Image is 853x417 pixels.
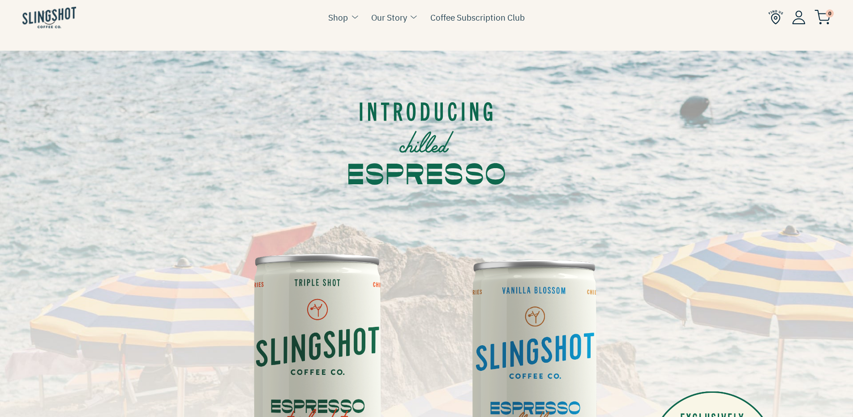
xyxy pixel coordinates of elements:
[348,57,505,218] img: intro.svg__PID:948df2cb-ef34-4dd7-a140-f54439bfbc6a
[814,12,831,22] a: 0
[814,10,831,25] img: cart
[768,10,783,25] img: Find Us
[826,9,834,17] span: 0
[430,11,525,24] a: Coffee Subscription Club
[792,10,806,24] img: Account
[328,11,348,24] a: Shop
[371,11,407,24] a: Our Story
